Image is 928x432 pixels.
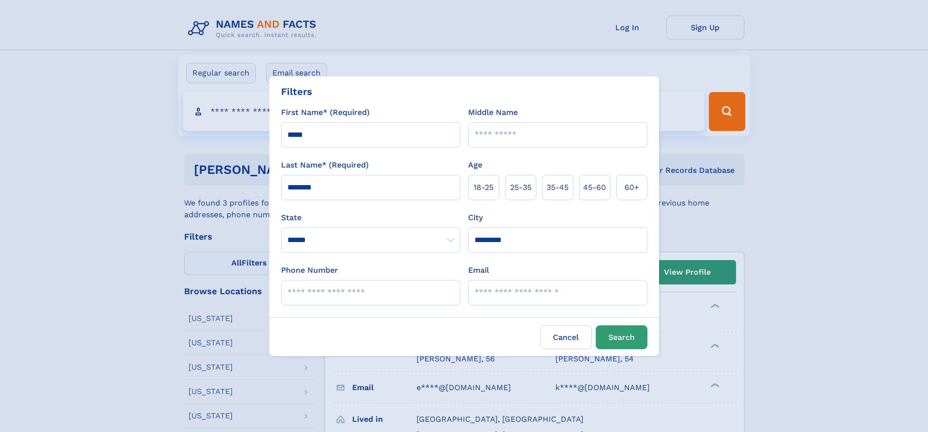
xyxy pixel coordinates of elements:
label: Cancel [540,325,592,349]
button: Search [596,325,647,349]
label: State [281,212,460,224]
label: Last Name* (Required) [281,159,369,171]
span: 35‑45 [547,182,568,193]
label: Age [468,159,482,171]
span: 25‑35 [510,182,531,193]
label: Email [468,264,489,276]
span: 60+ [625,182,639,193]
label: City [468,212,483,224]
div: Filters [281,84,312,99]
span: 18‑25 [473,182,493,193]
label: Phone Number [281,264,338,276]
label: First Name* (Required) [281,107,370,118]
span: 45‑60 [583,182,606,193]
label: Middle Name [468,107,518,118]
